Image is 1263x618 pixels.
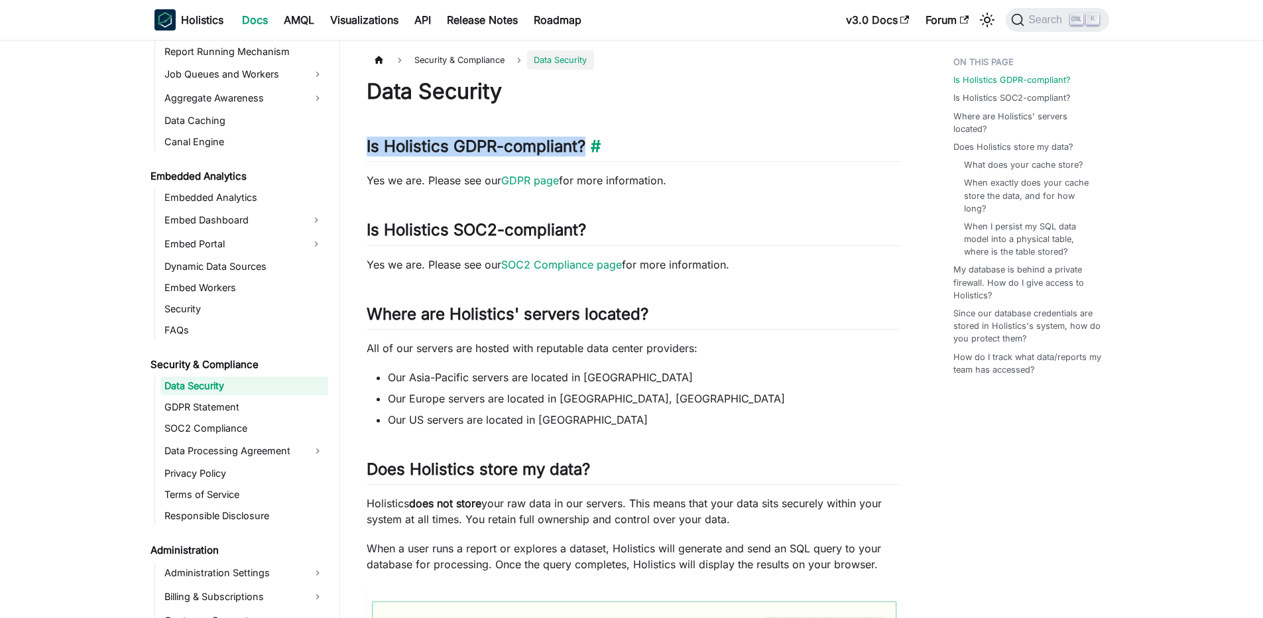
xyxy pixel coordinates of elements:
a: Embedded Analytics [147,167,328,186]
kbd: K [1086,13,1099,25]
a: FAQs [160,321,328,340]
a: Security & Compliance [147,355,328,374]
span: Search [1024,14,1070,26]
a: Data Processing Agreement [160,440,328,462]
nav: Breadcrumbs [367,50,900,70]
a: How do I track what data/reports my team has accessed? [953,351,1101,376]
a: AMQL [276,9,322,31]
a: Direct link to Is Holistics GDPR-compliant? [585,137,601,156]
a: Does Holistics store my data? [953,141,1073,153]
h2: Does Holistics store my data? [367,460,900,485]
a: Canal Engine [160,133,328,151]
a: API [406,9,439,31]
button: Expand sidebar category 'Embed Dashboard' [304,210,328,231]
a: Security [160,300,328,318]
a: Roadmap [526,9,589,31]
nav: Docs sidebar [141,40,340,618]
a: Administration Settings [160,562,328,584]
a: What does your cache store? [964,158,1083,171]
li: Our US servers are located in [GEOGRAPHIC_DATA] [388,412,900,428]
a: When exactly does your cache store the data, and for how long? [964,176,1096,215]
h2: Is Holistics GDPR-compliant? [367,137,900,162]
h1: Data Security [367,78,900,105]
p: All of our servers are hosted with reputable data center providers: [367,340,900,356]
a: Billing & Subscriptions [160,586,328,607]
a: HolisticsHolistics [154,9,223,31]
p: Yes we are. Please see our for more information. [367,172,900,188]
a: Dynamic Data Sources [160,257,328,276]
a: Embedded Analytics [160,188,328,207]
a: Aggregate Awareness [160,88,328,109]
a: Docs [234,9,276,31]
a: Where are Holistics' servers located? [953,110,1101,135]
a: Embed Portal [160,233,304,255]
li: Our Europe servers are located in [GEOGRAPHIC_DATA], [GEOGRAPHIC_DATA] [388,391,900,406]
p: Yes we are. Please see our for more information. [367,257,900,273]
a: Home page [367,50,392,70]
button: Expand sidebar category 'Embed Portal' [304,233,328,255]
a: Visualizations [322,9,406,31]
a: GDPR page [501,174,559,187]
a: Data Security [160,377,328,395]
a: Data Caching [160,111,328,130]
a: Report Running Mechanism [160,42,328,61]
a: v3.0 Docs [838,9,918,31]
b: Holistics [181,12,223,28]
a: SOC2 Compliance [160,419,328,438]
a: Forum [918,9,977,31]
h2: Where are Holistics' servers located? [367,304,900,330]
a: Since our database credentials are stored in Holistics's system, how do you protect them? [953,307,1101,345]
span: Security & Compliance [408,50,511,70]
a: Administration [147,541,328,560]
a: Release Notes [439,9,526,31]
a: Is Holistics SOC2-compliant? [953,92,1071,104]
a: When I persist my SQL data model into a physical table, where is the table stored? [964,220,1096,259]
a: Job Queues and Workers [160,64,328,85]
span: Data Security [527,50,593,70]
a: Embed Dashboard [160,210,304,231]
p: When a user runs a report or explores a dataset, Holistics will generate and send an SQL query to... [367,540,900,572]
strong: does not [409,497,453,510]
button: Search (Ctrl+K) [1006,8,1109,32]
a: Privacy Policy [160,464,328,483]
p: Holistics your raw data in our servers. This means that your data sits securely within your syste... [367,495,900,527]
a: Is Holistics GDPR-compliant? [953,74,1071,86]
li: Our Asia-Pacific servers are located in [GEOGRAPHIC_DATA] [388,369,900,385]
button: Switch between dark and light mode (currently light mode) [977,9,998,31]
a: GDPR Statement [160,398,328,416]
img: Holistics [154,9,176,31]
a: Embed Workers [160,278,328,297]
a: My database is behind a private firewall. How do I give access to Holistics? [953,263,1101,302]
strong: store [456,497,481,510]
h2: Is Holistics SOC2-compliant? [367,220,900,245]
a: Responsible Disclosure [160,507,328,525]
a: SOC2 Compliance page [501,258,622,271]
a: Terms of Service [160,485,328,504]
